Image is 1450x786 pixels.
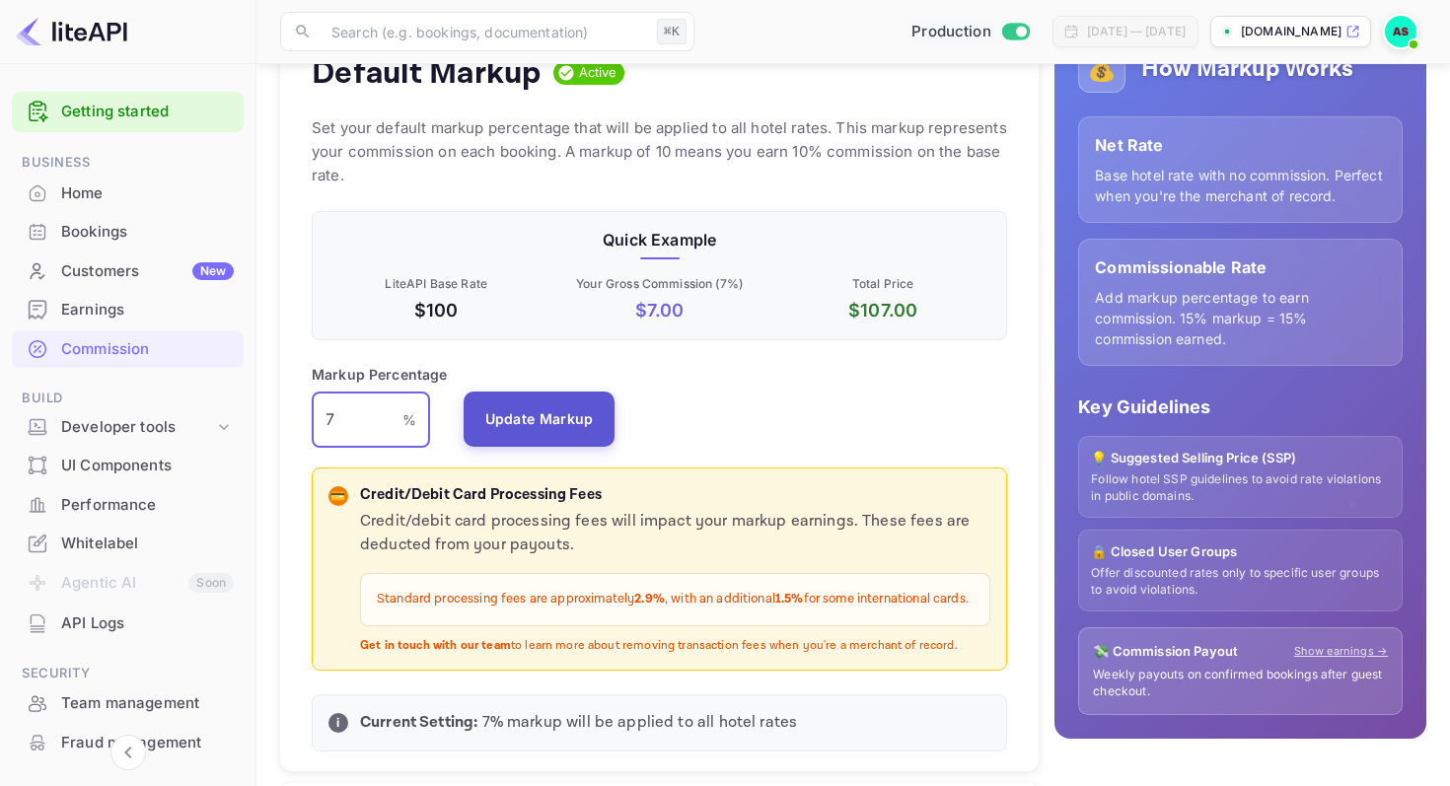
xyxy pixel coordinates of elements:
[192,262,234,280] div: New
[61,260,234,283] div: Customers
[336,714,339,732] p: i
[657,19,687,44] div: ⌘K
[402,409,416,430] p: %
[12,605,244,641] a: API Logs
[551,297,766,323] p: $ 7.00
[1091,449,1390,468] p: 💡 Suggested Selling Price (SSP)
[1385,16,1416,47] img: Andreas Stefanis
[12,175,244,213] div: Home
[1078,393,1403,420] p: Key Guidelines
[1241,23,1341,40] p: [DOMAIN_NAME]
[1091,565,1390,599] p: Offer discounted rates only to specific user groups to avoid violations.
[360,711,990,735] p: 7 % markup will be applied to all hotel rates
[360,712,477,733] strong: Current Setting:
[312,364,448,385] p: Markup Percentage
[328,228,990,251] p: Quick Example
[12,213,244,250] a: Bookings
[61,101,234,123] a: Getting started
[1087,23,1186,40] div: [DATE] — [DATE]
[12,330,244,369] div: Commission
[1095,287,1386,349] p: Add markup percentage to earn commission. 15% markup = 15% commission earned.
[360,638,511,653] strong: Get in touch with our team
[1093,642,1238,662] p: 💸 Commission Payout
[12,724,244,760] a: Fraud management
[571,63,625,83] span: Active
[904,21,1037,43] div: Switch to Sandbox mode
[61,416,214,439] div: Developer tools
[16,16,127,47] img: LiteAPI logo
[320,12,649,51] input: Search (e.g. bookings, documentation)
[12,486,244,523] a: Performance
[61,299,234,322] div: Earnings
[61,455,234,477] div: UI Components
[360,638,990,655] p: to learn more about removing transaction fees when you're a merchant of record.
[12,410,244,445] div: Developer tools
[1294,643,1388,660] a: Show earnings →
[1095,133,1386,157] p: Net Rate
[1141,53,1353,85] h5: How Markup Works
[12,152,244,174] span: Business
[360,484,990,507] p: Credit/Debit Card Processing Fees
[12,605,244,643] div: API Logs
[1095,165,1386,206] p: Base hotel rate with no commission. Perfect when you're the merchant of record.
[12,525,244,561] a: Whitelabel
[775,275,990,293] p: Total Price
[312,393,402,448] input: 0
[328,297,544,323] p: $100
[61,732,234,754] div: Fraud management
[377,590,974,609] p: Standard processing fees are approximately , with an additional for some international cards.
[12,252,244,289] a: CustomersNew
[360,510,990,557] p: Credit/debit card processing fees will impact your markup earnings. These fees are deducted from ...
[61,494,234,517] div: Performance
[12,388,244,409] span: Build
[1095,255,1386,279] p: Commissionable Rate
[61,612,234,635] div: API Logs
[1093,667,1388,700] p: Weekly payouts on confirmed bookings after guest checkout.
[12,447,244,485] div: UI Components
[12,291,244,327] a: Earnings
[12,291,244,329] div: Earnings
[12,684,244,721] a: Team management
[61,533,234,555] div: Whitelabel
[12,330,244,367] a: Commission
[61,221,234,244] div: Bookings
[12,525,244,563] div: Whitelabel
[911,21,991,43] span: Production
[12,486,244,525] div: Performance
[12,724,244,762] div: Fraud management
[312,116,1007,187] p: Set your default markup percentage that will be applied to all hotel rates. This markup represent...
[634,591,665,607] strong: 2.9%
[775,591,804,607] strong: 1.5%
[12,213,244,251] div: Bookings
[1091,471,1390,505] p: Follow hotel SSP guidelines to avoid rate violations in public domains.
[110,735,146,770] button: Collapse navigation
[12,663,244,684] span: Security
[12,252,244,291] div: CustomersNew
[12,175,244,211] a: Home
[61,182,234,205] div: Home
[312,53,542,93] h4: Default Markup
[61,692,234,715] div: Team management
[775,297,990,323] p: $ 107.00
[12,447,244,483] a: UI Components
[12,684,244,723] div: Team management
[328,275,544,293] p: LiteAPI Base Rate
[12,92,244,132] div: Getting started
[551,275,766,293] p: Your Gross Commission ( 7 %)
[464,392,616,447] button: Update Markup
[1091,542,1390,562] p: 🔒 Closed User Groups
[330,487,345,505] p: 💳
[1087,51,1117,87] p: 💰
[61,338,234,361] div: Commission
